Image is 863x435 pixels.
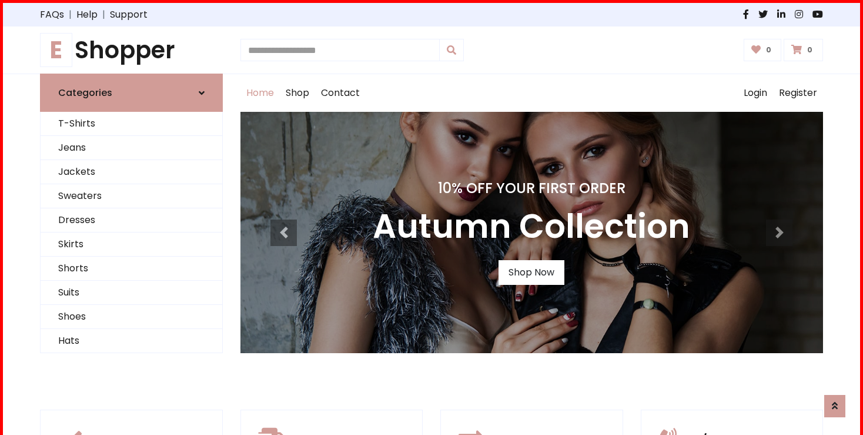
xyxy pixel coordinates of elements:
a: Suits [41,281,222,305]
a: Categories [40,74,223,112]
span: 0 [763,45,774,55]
a: Help [76,8,98,22]
a: Hats [41,329,222,353]
span: 0 [804,45,815,55]
a: EShopper [40,36,223,64]
a: Support [110,8,148,22]
h6: Categories [58,87,112,98]
a: Contact [315,74,366,112]
a: Jackets [41,160,222,184]
span: | [98,8,110,22]
a: T-Shirts [41,112,222,136]
a: Register [773,74,823,112]
h1: Shopper [40,36,223,64]
a: 0 [744,39,782,61]
span: E [40,33,72,67]
a: FAQs [40,8,64,22]
a: 0 [784,39,823,61]
a: Home [240,74,280,112]
a: Sweaters [41,184,222,208]
a: Jeans [41,136,222,160]
h3: Autumn Collection [373,207,690,246]
span: | [64,8,76,22]
a: Shop [280,74,315,112]
h4: 10% Off Your First Order [373,180,690,197]
a: Shop Now [499,260,564,285]
a: Login [738,74,773,112]
a: Skirts [41,233,222,257]
a: Shorts [41,257,222,281]
a: Dresses [41,208,222,233]
a: Shoes [41,305,222,329]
